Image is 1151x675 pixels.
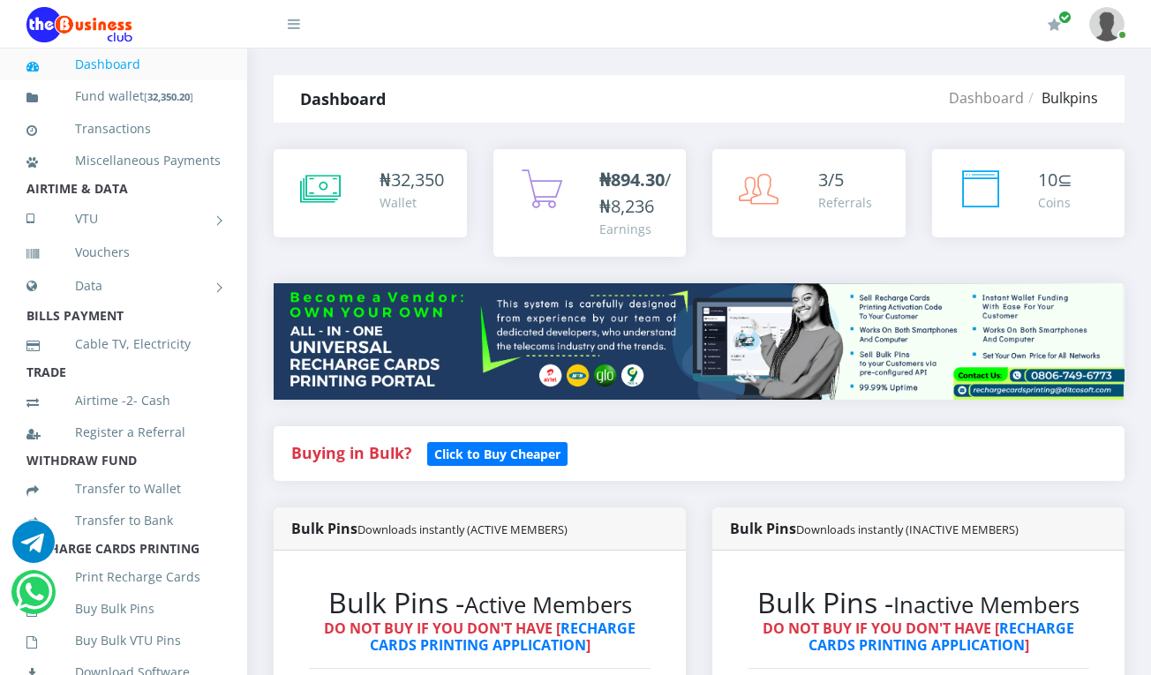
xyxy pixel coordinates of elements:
a: Chat for support [12,534,55,563]
small: Downloads instantly (ACTIVE MEMBERS) [357,521,568,537]
div: Wallet [380,193,444,212]
div: Earnings [599,220,671,238]
strong: Buying in Bulk? [291,442,411,463]
div: Referrals [818,193,872,212]
b: ₦894.30 [599,168,665,191]
a: Print Recharge Cards [26,557,221,597]
b: Click to Buy Cheaper [434,446,560,462]
span: /₦8,236 [599,168,671,218]
a: Airtime -2- Cash [26,380,221,421]
a: Dashboard [26,44,221,85]
a: RECHARGE CARDS PRINTING APPLICATION [370,619,636,655]
strong: Bulk Pins [291,519,568,538]
i: Renew/Upgrade Subscription [1048,18,1061,32]
a: Miscellaneous Payments [26,140,221,181]
strong: DO NOT BUY IF YOU DON'T HAVE [ ] [763,619,1074,655]
img: User [1089,7,1125,41]
a: Transactions [26,109,221,149]
strong: Bulk Pins [730,519,1019,538]
div: Coins [1038,193,1072,212]
a: Buy Bulk Pins [26,589,221,629]
li: Bulkpins [1024,87,1098,109]
strong: DO NOT BUY IF YOU DON'T HAVE [ ] [324,619,636,655]
strong: Dashboard [300,88,386,109]
small: [ ] [144,90,193,103]
a: VTU [26,197,221,241]
span: 10 [1038,168,1057,191]
a: Vouchers [26,232,221,273]
b: 32,350.20 [147,90,190,103]
a: Data [26,264,221,308]
a: Register a Referral [26,412,221,453]
small: Active Members [464,589,632,620]
a: Transfer to Wallet [26,469,221,509]
a: 3/5 Referrals [712,149,906,237]
a: ₦894.30/₦8,236 Earnings [493,149,687,257]
a: Dashboard [949,88,1024,108]
h2: Bulk Pins - [748,586,1089,619]
img: Logo [26,7,132,42]
small: Downloads instantly (INACTIVE MEMBERS) [796,521,1019,537]
a: Click to Buy Cheaper [427,442,568,463]
img: multitenant_rcp.png [274,283,1125,400]
div: ₦ [380,167,444,193]
a: Chat for support [16,584,52,613]
a: Fund wallet[32,350.20] [26,76,221,117]
a: ₦32,350 Wallet [274,149,467,237]
div: ⊆ [1038,167,1072,193]
span: 32,350 [391,168,444,191]
a: Transfer to Bank [26,500,221,541]
span: 3/5 [818,168,844,191]
a: RECHARGE CARDS PRINTING APPLICATION [809,619,1075,655]
h2: Bulk Pins - [309,586,651,619]
span: Renew/Upgrade Subscription [1058,11,1072,24]
small: Inactive Members [893,589,1080,620]
a: Cable TV, Electricity [26,324,221,364]
a: Buy Bulk VTU Pins [26,620,221,661]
